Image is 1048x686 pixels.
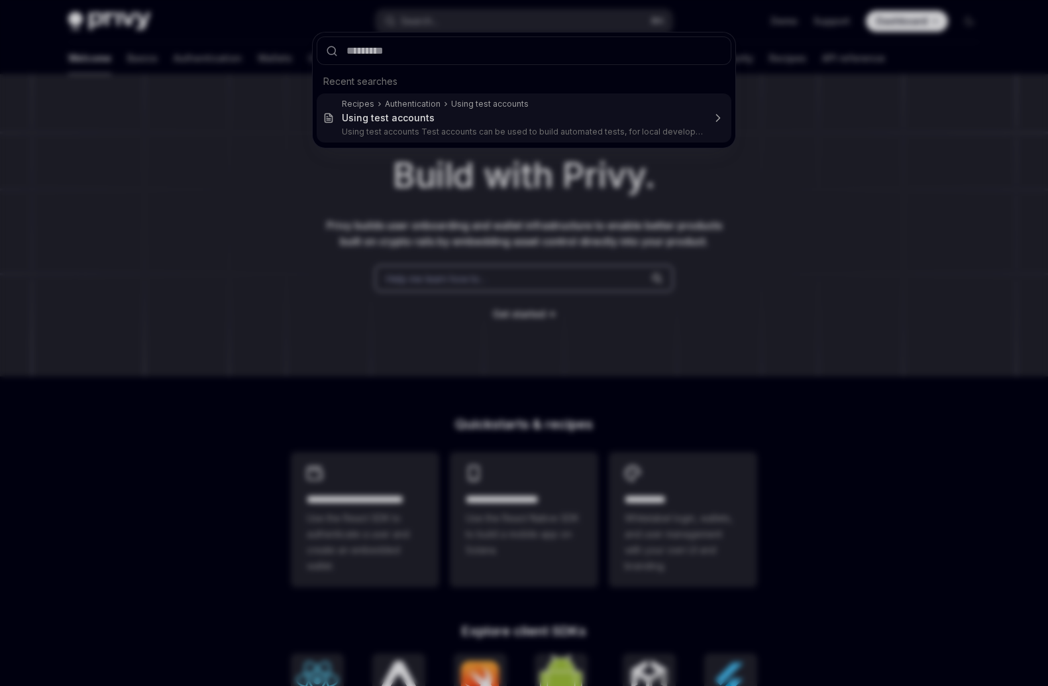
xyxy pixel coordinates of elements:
[342,112,435,124] div: Using test accounts
[451,99,529,109] div: Using test accounts
[385,99,441,109] div: Authentication
[342,99,374,109] div: Recipes
[342,127,704,137] p: Using test accounts Test accounts can be used to build automated tests, for local development, or to
[323,75,397,88] span: Recent searches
